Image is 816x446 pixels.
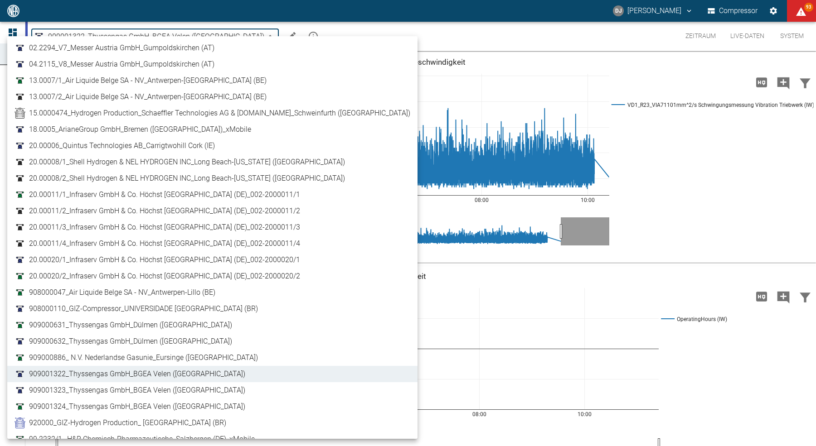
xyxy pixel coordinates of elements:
[15,173,410,184] a: 20.00008/2_Shell Hydrogen & NEL HYDROGEN INC_Long Beach-[US_STATE] ([GEOGRAPHIC_DATA])
[15,43,410,53] a: 02.2294_V7_Messer Austria GmbH_Gumpoldskirchen (AT)
[29,222,300,233] span: 20.00011/3_Infraserv GmbH & Co. Höchst [GEOGRAPHIC_DATA] (DE)_002-2000011/3
[29,336,232,347] span: 909000632_Thyssengas GmbH_Dülmen ([GEOGRAPHIC_DATA])
[29,417,226,428] span: 920000_GIZ-Hydrogen Production_ [GEOGRAPHIC_DATA] (BR)
[29,434,255,445] span: 99.2232/1_ H&R Chemisch-Pharmazeutische_Salzbergen (DE)_xMobile
[15,222,410,233] a: 20.00011/3_Infraserv GmbH & Co. Höchst [GEOGRAPHIC_DATA] (DE)_002-2000011/3
[15,189,410,200] a: 20.00011/1_Infraserv GmbH & Co. Höchst [GEOGRAPHIC_DATA] (DE)_002-2000011/1
[29,369,245,379] span: 909001322_Thyssengas GmbH_BGEA Velen ([GEOGRAPHIC_DATA])
[29,173,345,184] span: 20.00008/2_Shell Hydrogen & NEL HYDROGEN INC_Long Beach-[US_STATE] ([GEOGRAPHIC_DATA])
[15,157,410,168] a: 20.00008/1_Shell Hydrogen & NEL HYDROGEN INC_Long Beach-[US_STATE] ([GEOGRAPHIC_DATA])
[15,59,410,70] a: 04.2115_V8_Messer Austria GmbH_Gumpoldskirchen (AT)
[15,287,410,298] a: 908000047_Air Liquide Belge SA - NV_Antwerpen-Lillo (BE)
[29,238,300,249] span: 20.00011/4_Infraserv GmbH & Co. Höchst [GEOGRAPHIC_DATA] (DE)_002-2000011/4
[29,254,300,265] span: 20.00020/1_Infraserv GmbH & Co. Höchst [GEOGRAPHIC_DATA] (DE)_002-2000020/1
[29,91,267,102] span: 13.0007/2_Air Liquide Belge SA - NV_Antwerpen-[GEOGRAPHIC_DATA] (BE)
[15,401,410,412] a: 909001324_Thyssengas GmbH_BGEA Velen ([GEOGRAPHIC_DATA])
[15,336,410,347] a: 909000632_Thyssengas GmbH_Dülmen ([GEOGRAPHIC_DATA])
[15,303,410,314] a: 908000110_GIZ-Compressor_UNIVERSIDADE [GEOGRAPHIC_DATA] (BR)
[15,254,410,265] a: 20.00020/1_Infraserv GmbH & Co. Höchst [GEOGRAPHIC_DATA] (DE)_002-2000020/1
[15,91,410,102] a: 13.0007/2_Air Liquide Belge SA - NV_Antwerpen-[GEOGRAPHIC_DATA] (BE)
[29,75,267,86] span: 13.0007/1_Air Liquide Belge SA - NV_Antwerpen-[GEOGRAPHIC_DATA] (BE)
[29,43,214,53] span: 02.2294_V7_Messer Austria GmbH_Gumpoldskirchen (AT)
[15,271,410,282] a: 20.00020/2_Infraserv GmbH & Co. Höchst [GEOGRAPHIC_DATA] (DE)_002-2000020/2
[15,320,410,331] a: 909000631_Thyssengas GmbH_Dülmen ([GEOGRAPHIC_DATA])
[29,140,215,151] span: 20.00006_Quintus Technologies AB_Carrigtwohill Cork (IE)
[15,206,410,216] a: 20.00011/2_Infraserv GmbH & Co. Höchst [GEOGRAPHIC_DATA] (DE)_002-2000011/2
[29,189,300,200] span: 20.00011/1_Infraserv GmbH & Co. Höchst [GEOGRAPHIC_DATA] (DE)_002-2000011/1
[29,59,214,70] span: 04.2115_V8_Messer Austria GmbH_Gumpoldskirchen (AT)
[15,369,410,379] a: 909001322_Thyssengas GmbH_BGEA Velen ([GEOGRAPHIC_DATA])
[15,108,410,119] a: 15.0000474_Hydrogen Production_Schaeffler Technologies AG & [DOMAIN_NAME]_Schweinfurth ([GEOGRAPH...
[15,124,410,135] a: 18.0005_ArianeGroup GmbH_Bremen ([GEOGRAPHIC_DATA])_xMobile
[29,124,251,135] span: 18.0005_ArianeGroup GmbH_Bremen ([GEOGRAPHIC_DATA])_xMobile
[29,303,258,314] span: 908000110_GIZ-Compressor_UNIVERSIDADE [GEOGRAPHIC_DATA] (BR)
[29,157,345,168] span: 20.00008/1_Shell Hydrogen & NEL HYDROGEN INC_Long Beach-[US_STATE] ([GEOGRAPHIC_DATA])
[15,140,410,151] a: 20.00006_Quintus Technologies AB_Carrigtwohill Cork (IE)
[15,434,410,445] a: 99.2232/1_ H&R Chemisch-Pharmazeutische_Salzbergen (DE)_xMobile
[15,417,410,428] a: 920000_GIZ-Hydrogen Production_ [GEOGRAPHIC_DATA] (BR)
[29,206,300,216] span: 20.00011/2_Infraserv GmbH & Co. Höchst [GEOGRAPHIC_DATA] (DE)_002-2000011/2
[15,238,410,249] a: 20.00011/4_Infraserv GmbH & Co. Höchst [GEOGRAPHIC_DATA] (DE)_002-2000011/4
[15,352,410,363] a: 909000886_ N.V. Nederlandse Gasunie_Eursinge ([GEOGRAPHIC_DATA])
[29,401,245,412] span: 909001324_Thyssengas GmbH_BGEA Velen ([GEOGRAPHIC_DATA])
[29,385,245,396] span: 909001323_Thyssengas GmbH_BGEA Velen ([GEOGRAPHIC_DATA])
[29,320,232,331] span: 909000631_Thyssengas GmbH_Dülmen ([GEOGRAPHIC_DATA])
[29,287,215,298] span: 908000047_Air Liquide Belge SA - NV_Antwerpen-Lillo (BE)
[29,108,410,119] span: 15.0000474_Hydrogen Production_Schaeffler Technologies AG & [DOMAIN_NAME]_Schweinfurth ([GEOGRAPH...
[15,385,410,396] a: 909001323_Thyssengas GmbH_BGEA Velen ([GEOGRAPHIC_DATA])
[29,352,258,363] span: 909000886_ N.V. Nederlandse Gasunie_Eursinge ([GEOGRAPHIC_DATA])
[29,271,300,282] span: 20.00020/2_Infraserv GmbH & Co. Höchst [GEOGRAPHIC_DATA] (DE)_002-2000020/2
[15,75,410,86] a: 13.0007/1_Air Liquide Belge SA - NV_Antwerpen-[GEOGRAPHIC_DATA] (BE)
